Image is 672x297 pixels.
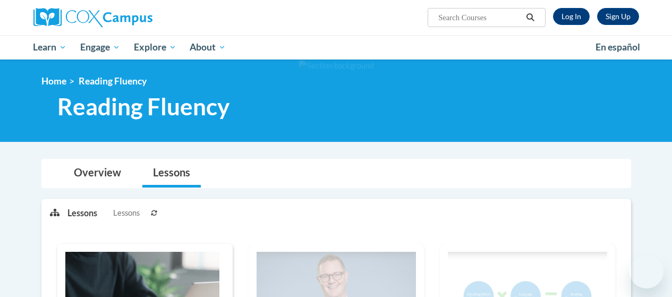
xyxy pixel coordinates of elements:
span: En español [596,41,640,53]
a: About [183,35,233,60]
a: Overview [63,159,132,188]
span: Reading Fluency [79,75,147,87]
span: Reading Fluency [57,92,229,121]
img: Cox Campus [33,8,152,27]
span: Explore [134,41,176,54]
a: Lessons [142,159,201,188]
iframe: Button to launch messaging window [630,254,664,288]
span: Learn [33,41,66,54]
a: Home [41,75,66,87]
span: About [190,41,226,54]
a: Engage [73,35,127,60]
input: Search Courses [437,11,522,24]
a: Learn [27,35,74,60]
span: Engage [80,41,120,54]
a: Explore [127,35,183,60]
p: Lessons [67,207,97,219]
button: Search [522,11,538,24]
a: Log In [553,8,590,25]
i:  [525,14,535,22]
span: Lessons [113,207,140,219]
a: Register [597,8,639,25]
div: Main menu [25,35,647,60]
a: Cox Campus [33,8,225,27]
a: En español [589,36,647,58]
img: Section background [299,60,374,72]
